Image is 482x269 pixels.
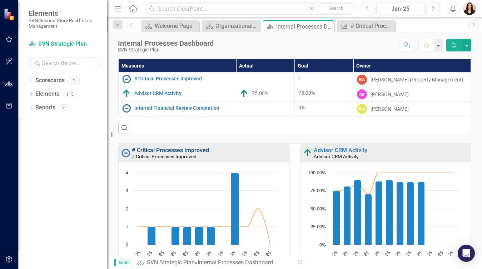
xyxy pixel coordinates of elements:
[310,189,326,193] text: 75.00%
[119,102,236,116] td: Double-Click to Edit Right Click for Context Menu
[343,186,351,245] path: Feb-25, 81. Actual.
[63,91,77,97] div: 115
[276,22,332,31] div: Internal Processes Dashboard
[357,75,367,85] div: BA
[458,245,475,262] div: Open Intercom Messenger
[126,243,128,248] text: 0
[35,90,59,98] a: Elements
[172,226,180,245] path: Apr-25, 1. Actual.
[126,207,128,211] text: 2
[183,226,192,245] path: May-25, 1. Actual.
[204,21,258,30] a: Organizational Dashboard
[353,87,471,102] td: Double-Click to Edit
[29,18,100,29] small: SVN|Second Story Real Estate Management
[4,8,16,21] img: ClearPoint Strategy
[298,90,315,96] span: 75.00%
[126,189,128,193] text: 3
[396,182,403,245] path: Jul-25, 87. Actual.
[122,89,131,98] img: Above Target
[59,105,70,111] div: 21
[155,21,197,30] div: Welcome Page
[407,182,414,245] path: Aug-25, 87. Actual.
[119,87,236,102] td: Double-Click to Edit Right Click for Context Menu
[357,89,367,99] div: mr
[132,147,209,154] a: # Critical Processes Improved
[371,105,409,113] div: [PERSON_NAME]
[119,73,236,87] td: Double-Click to Edit Right Click for Context Menu
[333,173,453,245] g: Actual, series 1 of 2. Bar series with 12 bars.
[122,75,131,83] img: No Information
[298,105,305,110] span: 0%
[35,104,55,112] a: Reports
[318,4,354,14] button: Search
[126,171,128,175] text: 4
[121,149,130,157] img: No Information
[379,5,422,13] div: Jan-25
[145,3,356,15] input: Search ClearPoint...
[35,76,65,85] a: Scorecards
[328,5,344,11] span: Search
[148,226,156,245] path: Feb-25, 1. Actual.
[371,76,463,83] div: [PERSON_NAME] (Property Management)
[375,181,382,245] path: May-25, 88. Actual.
[314,154,358,159] small: Advisor CRM Activity
[195,226,203,245] path: Jun-25, 1. Actual.
[298,75,301,81] span: 1
[353,73,471,87] td: Double-Click to Edit
[354,180,361,245] path: Mar-25, 90. Actual.
[357,104,367,114] div: hw
[310,207,326,211] text: 50.00%
[308,171,326,175] text: 100.00%
[215,21,258,30] div: Organizational Dashboard
[134,105,232,111] a: Internal Financial Review Completion
[240,89,248,98] img: Above Target
[29,9,100,18] span: Elements
[339,21,393,30] a: # Critical Processes Improved
[118,39,214,47] div: Internal Processes Dashboard
[118,47,214,53] div: SVN Strategic Plan
[134,76,232,81] a: # Critical Processes Improved
[207,226,215,245] path: Jul-25, 1. Actual.
[310,225,326,229] text: 25.00%
[29,57,100,69] input: Search Below...
[376,2,424,15] button: Jan-25
[386,180,393,245] path: Jun-25, 90. Actual.
[371,91,409,98] div: [PERSON_NAME]
[463,2,476,15] img: Kristen Hodge
[132,154,197,159] small: # Critical Processes Improved
[319,243,326,248] text: 0%
[29,40,100,48] a: SVN Strategic Plan
[333,190,340,245] path: Jan-25, 75. Actual.
[231,173,239,245] path: Sep-25, 4. Actual.
[114,259,133,266] span: Editor
[417,182,424,245] path: Sep-25, 87. Actual.
[198,259,273,266] div: Internal Processes Dashboard
[126,225,128,229] text: 1
[147,259,195,266] a: SVN Strategic Plan
[314,147,367,154] a: Advisor CRM Activity
[134,91,232,96] a: Advisor CRM Activity
[252,90,268,96] span: 75.00%
[68,78,80,84] div: 1
[353,102,471,116] td: Double-Click to Edit
[351,21,393,30] div: # Critical Processes Improved
[303,149,312,157] img: Above Target
[137,259,289,267] div: »
[122,104,131,113] img: No Information
[364,194,372,245] path: Apr-25, 70. Actual.
[143,21,197,30] a: Welcome Page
